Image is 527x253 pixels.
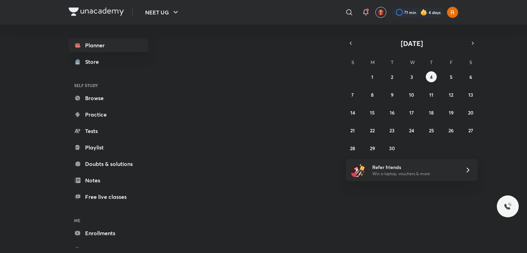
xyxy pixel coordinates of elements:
[370,145,375,152] abbr: September 29, 2025
[430,74,433,80] abbr: September 4, 2025
[410,74,413,80] abbr: September 3, 2025
[406,89,417,100] button: September 10, 2025
[387,89,398,100] button: September 9, 2025
[446,107,457,118] button: September 19, 2025
[389,127,395,134] abbr: September 23, 2025
[449,109,454,116] abbr: September 19, 2025
[370,109,375,116] abbr: September 15, 2025
[69,108,148,121] a: Practice
[429,109,434,116] abbr: September 18, 2025
[378,9,384,15] img: avatar
[371,92,374,98] abbr: September 8, 2025
[387,71,398,82] button: September 2, 2025
[350,127,355,134] abbr: September 21, 2025
[69,8,124,16] img: Company Logo
[69,141,148,154] a: Playlist
[409,109,414,116] abbr: September 17, 2025
[465,89,476,100] button: September 13, 2025
[468,109,473,116] abbr: September 20, 2025
[465,71,476,82] button: September 6, 2025
[375,7,386,18] button: avatar
[367,107,378,118] button: September 15, 2025
[371,74,373,80] abbr: September 1, 2025
[468,127,473,134] abbr: September 27, 2025
[387,107,398,118] button: September 16, 2025
[69,157,148,171] a: Doubts & solutions
[449,92,453,98] abbr: September 12, 2025
[390,109,395,116] abbr: September 16, 2025
[426,107,437,118] button: September 18, 2025
[69,173,148,187] a: Notes
[69,91,148,105] a: Browse
[372,164,457,171] h6: Refer friends
[391,92,394,98] abbr: September 9, 2025
[420,9,427,16] img: streak
[69,190,148,204] a: Free live classes
[409,127,414,134] abbr: September 24, 2025
[69,124,148,138] a: Tests
[469,59,472,65] abbr: Saturday
[409,92,414,98] abbr: September 10, 2025
[355,38,468,48] button: [DATE]
[446,71,457,82] button: September 5, 2025
[450,74,453,80] abbr: September 5, 2025
[446,125,457,136] button: September 26, 2025
[465,107,476,118] button: September 20, 2025
[367,125,378,136] button: September 22, 2025
[347,143,358,154] button: September 28, 2025
[469,74,472,80] abbr: September 6, 2025
[351,163,365,177] img: referral
[370,127,375,134] abbr: September 22, 2025
[350,109,355,116] abbr: September 14, 2025
[429,92,433,98] abbr: September 11, 2025
[347,107,358,118] button: September 14, 2025
[401,39,423,48] span: [DATE]
[391,74,393,80] abbr: September 2, 2025
[406,107,417,118] button: September 17, 2025
[446,89,457,100] button: September 12, 2025
[69,55,148,69] a: Store
[450,59,453,65] abbr: Friday
[465,125,476,136] button: September 27, 2025
[347,125,358,136] button: September 21, 2025
[448,127,454,134] abbr: September 26, 2025
[429,127,434,134] abbr: September 25, 2025
[426,71,437,82] button: September 4, 2025
[85,58,103,66] div: Store
[430,59,433,65] abbr: Thursday
[351,92,354,98] abbr: September 7, 2025
[69,215,148,226] h6: ME
[367,71,378,82] button: September 1, 2025
[387,125,398,136] button: September 23, 2025
[69,80,148,91] h6: SELF STUDY
[468,92,473,98] abbr: September 13, 2025
[367,89,378,100] button: September 8, 2025
[504,202,512,210] img: ttu
[367,143,378,154] button: September 29, 2025
[406,125,417,136] button: September 24, 2025
[447,7,458,18] img: Aliya Fatima
[350,145,355,152] abbr: September 28, 2025
[141,5,184,19] button: NEET UG
[389,145,395,152] abbr: September 30, 2025
[69,38,148,52] a: Planner
[347,89,358,100] button: September 7, 2025
[391,59,394,65] abbr: Tuesday
[426,125,437,136] button: September 25, 2025
[69,226,148,240] a: Enrollments
[371,59,375,65] abbr: Monday
[69,8,124,17] a: Company Logo
[372,171,457,177] p: Win a laptop, vouchers & more
[426,89,437,100] button: September 11, 2025
[351,59,354,65] abbr: Sunday
[410,59,415,65] abbr: Wednesday
[387,143,398,154] button: September 30, 2025
[406,71,417,82] button: September 3, 2025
